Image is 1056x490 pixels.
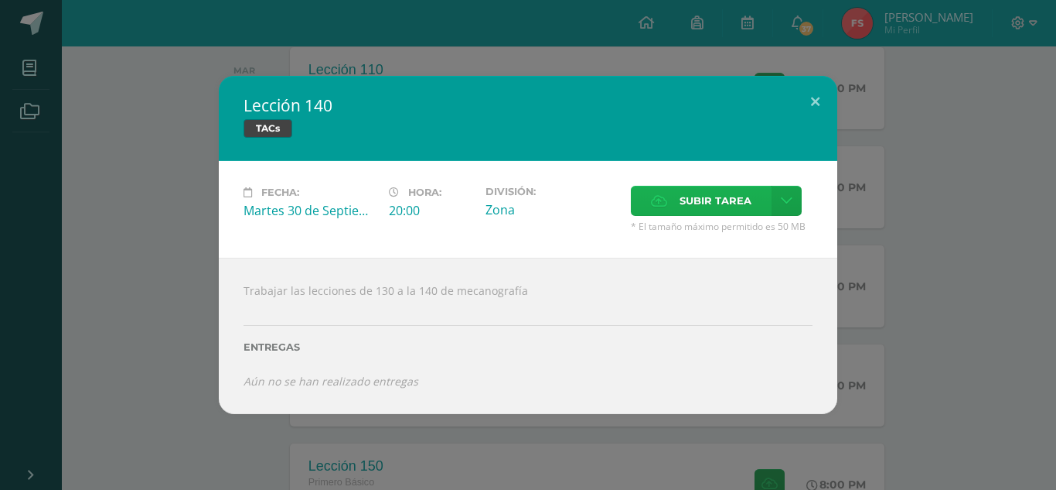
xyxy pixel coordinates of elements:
[244,119,292,138] span: TACs
[244,94,812,116] h2: Lección 140
[485,201,618,218] div: Zona
[244,374,418,389] i: Aún no se han realizado entregas
[244,202,376,219] div: Martes 30 de Septiembre
[485,186,618,197] label: División:
[408,187,441,198] span: Hora:
[389,202,473,219] div: 20:00
[261,187,299,198] span: Fecha:
[244,341,812,353] label: Entregas
[219,258,837,414] div: Trabajar las lecciones de 130 a la 140 de mecanografía
[631,220,812,233] span: * El tamaño máximo permitido es 50 MB
[680,187,751,215] span: Subir tarea
[793,76,837,128] button: Close (Esc)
